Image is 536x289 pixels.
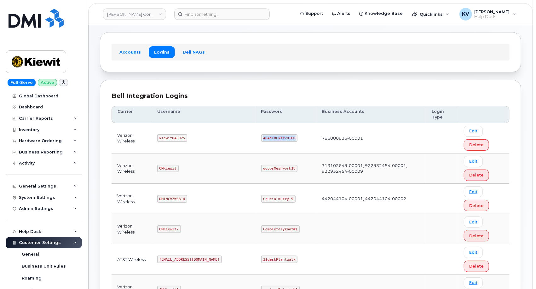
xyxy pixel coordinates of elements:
[112,153,152,184] td: Verizon Wireless
[426,106,458,123] th: Login Type
[509,262,531,284] iframe: Messenger Launcher
[305,10,323,17] span: Support
[261,134,298,142] code: 4u4eL8Ekzr?DTHU
[462,10,469,18] span: KV
[261,225,300,233] code: Completelyknot#1
[365,10,403,17] span: Knowledge Base
[355,7,407,20] a: Knowledge Base
[469,172,484,178] span: Delete
[174,9,270,20] input: Find something...
[408,8,454,20] div: Quicklinks
[464,261,489,272] button: Delete
[469,263,484,269] span: Delete
[464,200,489,211] button: Delete
[464,217,483,228] a: Edit
[464,186,483,197] a: Edit
[157,134,187,142] code: kiewit043025
[157,256,222,263] code: [EMAIL_ADDRESS][DOMAIN_NAME]
[464,277,483,288] a: Edit
[261,256,298,263] code: 3$deskPlantwalk
[464,126,483,137] a: Edit
[464,247,483,258] a: Edit
[112,184,152,214] td: Verizon Wireless
[469,203,484,209] span: Delete
[103,9,166,20] a: Kiewit Corporation
[316,123,426,153] td: 786080835-00001
[464,170,489,181] button: Delete
[152,106,256,123] th: Username
[316,153,426,184] td: 313102649-00001, 922932454-00001, 922932454-00009
[464,230,489,241] button: Delete
[420,12,443,17] span: Quicklinks
[464,139,489,151] button: Delete
[475,9,510,14] span: [PERSON_NAME]
[327,7,355,20] a: Alerts
[261,195,296,203] code: Crucialmuzzy!9
[469,233,484,239] span: Delete
[296,7,327,20] a: Support
[316,184,426,214] td: 442044104-00001, 442044104-00002
[316,106,426,123] th: Business Accounts
[149,46,175,58] a: Logins
[177,46,210,58] a: Bell NAGs
[256,106,316,123] th: Password
[112,214,152,244] td: Verizon Wireless
[464,156,483,167] a: Edit
[112,123,152,153] td: Verizon Wireless
[112,244,152,275] td: AT&T Wireless
[455,8,521,20] div: Kasey Vyrvich
[337,10,350,17] span: Alerts
[114,46,146,58] a: Accounts
[157,225,181,233] code: OMKiewit2
[157,195,187,203] code: DMINCVZW0814
[469,142,484,148] span: Delete
[157,165,179,172] code: OMKiewit
[261,165,298,172] code: goopsMeshwork$8
[112,106,152,123] th: Carrier
[475,14,510,19] span: Help Desk
[112,91,510,101] div: Bell Integration Logins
